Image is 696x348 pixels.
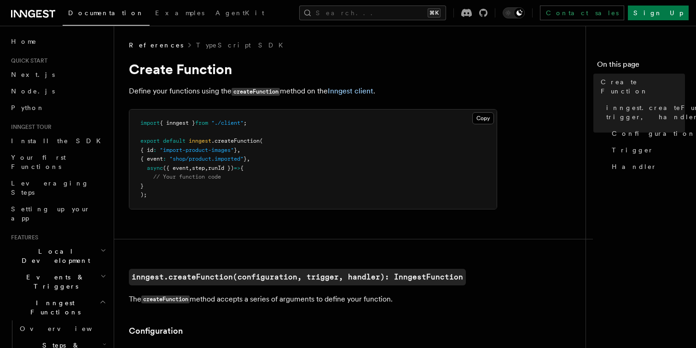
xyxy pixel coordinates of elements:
[7,201,108,226] a: Setting up your app
[215,9,264,17] span: AgentKit
[628,6,689,20] a: Sign Up
[211,120,244,126] span: "./client"
[7,133,108,149] a: Install the SDK
[247,156,250,162] span: ,
[129,293,497,306] p: The method accepts a series of arguments to define your function.
[240,165,244,171] span: {
[7,269,108,295] button: Events & Triggers
[147,165,163,171] span: async
[129,325,183,337] a: Configuration
[11,87,55,95] span: Node.js
[11,37,37,46] span: Home
[7,247,100,265] span: Local Development
[601,77,685,96] span: Create Function
[141,296,190,303] code: createFunction
[608,142,685,158] a: Trigger
[140,191,147,198] span: );
[472,112,494,124] button: Copy
[205,165,208,171] span: ,
[150,3,210,25] a: Examples
[140,120,160,126] span: import
[7,298,99,317] span: Inngest Functions
[7,273,100,291] span: Events & Triggers
[210,3,270,25] a: AgentKit
[140,156,163,162] span: { event
[612,162,657,171] span: Handler
[244,120,247,126] span: ;
[612,145,654,155] span: Trigger
[153,147,157,153] span: :
[11,104,45,111] span: Python
[612,129,696,138] span: Configuration
[7,175,108,201] a: Leveraging Steps
[244,156,247,162] span: }
[189,138,211,144] span: inngest
[328,87,373,95] a: Inngest client
[232,88,280,96] code: createFunction
[11,180,89,196] span: Leveraging Steps
[11,205,90,222] span: Setting up your app
[63,3,150,26] a: Documentation
[11,71,55,78] span: Next.js
[7,295,108,320] button: Inngest Functions
[140,147,153,153] span: { id
[129,85,497,98] p: Define your functions using the method on the .
[153,174,221,180] span: // Your function code
[608,158,685,175] a: Handler
[163,138,186,144] span: default
[20,325,115,332] span: Overview
[192,165,205,171] span: step
[11,154,66,170] span: Your first Functions
[597,59,685,74] h4: On this page
[608,125,685,142] a: Configuration
[196,41,289,50] a: TypeScript SDK
[7,123,52,131] span: Inngest tour
[7,57,47,64] span: Quick start
[428,8,441,17] kbd: ⌘K
[7,149,108,175] a: Your first Functions
[140,138,160,144] span: export
[155,9,204,17] span: Examples
[7,83,108,99] a: Node.js
[195,120,208,126] span: from
[163,156,166,162] span: :
[503,7,525,18] button: Toggle dark mode
[160,120,195,126] span: { inngest }
[129,61,497,77] h1: Create Function
[7,99,108,116] a: Python
[234,165,240,171] span: =>
[16,320,108,337] a: Overview
[68,9,144,17] span: Documentation
[540,6,624,20] a: Contact sales
[211,138,260,144] span: .createFunction
[7,66,108,83] a: Next.js
[160,147,234,153] span: "import-product-images"
[7,234,38,241] span: Features
[7,33,108,50] a: Home
[603,99,685,125] a: inngest.createFunction(configuration, trigger, handler): InngestFunction
[11,137,106,145] span: Install the SDK
[299,6,446,20] button: Search...⌘K
[129,269,466,285] a: inngest.createFunction(configuration, trigger, handler): InngestFunction
[163,165,189,171] span: ({ event
[169,156,244,162] span: "shop/product.imported"
[140,183,144,189] span: }
[129,41,183,50] span: References
[234,147,237,153] span: }
[189,165,192,171] span: ,
[260,138,263,144] span: (
[208,165,234,171] span: runId })
[237,147,240,153] span: ,
[597,74,685,99] a: Create Function
[7,243,108,269] button: Local Development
